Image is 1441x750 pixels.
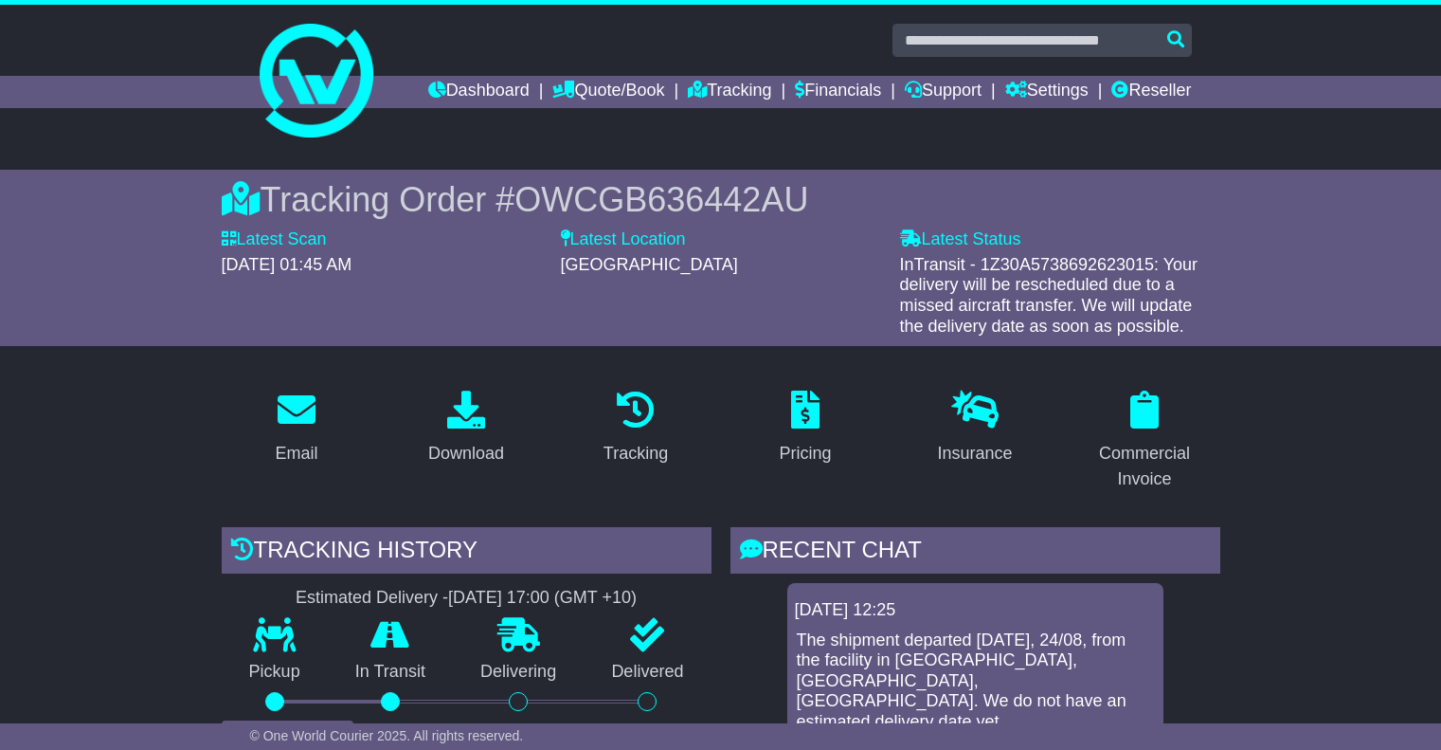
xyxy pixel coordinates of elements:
[925,384,1024,473] a: Insurance
[795,76,881,108] a: Financials
[222,229,327,250] label: Latest Scan
[561,229,686,250] label: Latest Location
[222,255,352,274] span: [DATE] 01:45 AM
[328,662,453,683] p: In Transit
[416,384,516,473] a: Download
[1005,76,1089,108] a: Settings
[428,441,504,466] div: Download
[766,384,843,473] a: Pricing
[591,384,680,473] a: Tracking
[603,441,668,466] div: Tracking
[514,180,808,219] span: OWCGB636442AU
[795,600,1156,621] div: [DATE] 12:25
[1082,441,1208,492] div: Commercial Invoice
[937,441,1012,466] div: Insurance
[222,179,1220,220] div: Tracking Order #
[428,76,530,108] a: Dashboard
[730,527,1220,578] div: RECENT CHAT
[1070,384,1220,499] a: Commercial Invoice
[222,588,711,609] div: Estimated Delivery -
[275,441,317,466] div: Email
[797,631,1154,733] p: The shipment departed [DATE], 24/08, from the facility in [GEOGRAPHIC_DATA], [GEOGRAPHIC_DATA], [...
[262,384,330,473] a: Email
[222,662,328,683] p: Pickup
[900,229,1021,250] label: Latest Status
[900,255,1198,336] span: InTransit - 1Z30A5738692623015: Your delivery will be rescheduled due to a missed aircraft transf...
[1111,76,1191,108] a: Reseller
[779,441,831,466] div: Pricing
[250,728,524,743] span: © One World Courier 2025. All rights reserved.
[448,588,637,609] div: [DATE] 17:00 (GMT +10)
[561,255,738,274] span: [GEOGRAPHIC_DATA]
[688,76,771,108] a: Tracking
[552,76,664,108] a: Quote/Book
[584,662,711,683] p: Delivered
[453,662,584,683] p: Delivering
[905,76,982,108] a: Support
[222,527,711,578] div: Tracking history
